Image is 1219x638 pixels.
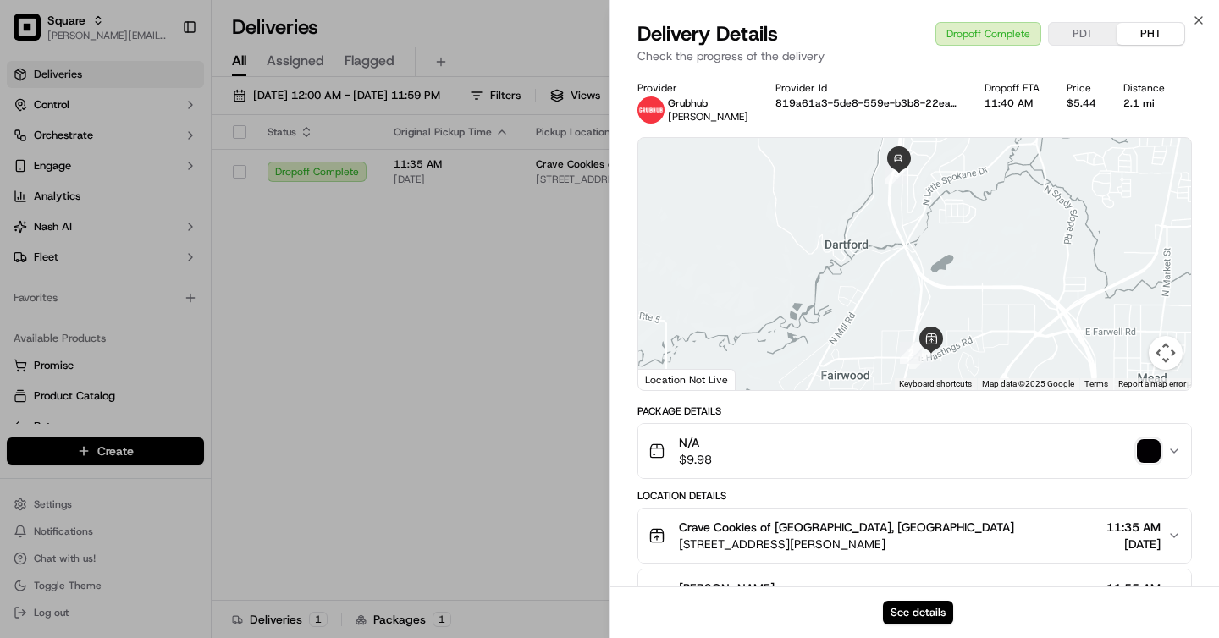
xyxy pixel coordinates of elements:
span: [PERSON_NAME] [679,580,775,597]
div: 2 [900,342,922,364]
span: [PERSON_NAME] [668,110,748,124]
span: 11:55 AM [1106,580,1161,597]
button: 819a61a3-5de8-559e-b3b8-22ea87b0ae37 [775,96,957,110]
div: $5.44 [1067,96,1096,110]
div: Distance [1123,81,1165,95]
a: Report a map error [1118,379,1186,388]
div: Provider [637,81,748,95]
button: [PERSON_NAME]11:55 AM [638,569,1191,624]
span: Map data ©2025 Google [982,379,1074,388]
div: Location Details [637,489,1192,503]
div: Location Not Live [638,369,736,390]
img: photo_proof_of_delivery image [1137,439,1161,463]
a: Terms (opens in new tab) [1084,379,1108,388]
div: 3 [885,162,907,184]
button: PHT [1117,23,1184,45]
div: Dropoff ETA [985,81,1040,95]
span: 11:35 AM [1106,519,1161,536]
span: [STREET_ADDRESS][PERSON_NAME] [679,536,1014,553]
div: 2.1 mi [1123,96,1165,110]
div: Provider Id [775,81,957,95]
button: Crave Cookies of [GEOGRAPHIC_DATA], [GEOGRAPHIC_DATA][STREET_ADDRESS][PERSON_NAME]11:35 AM[DATE] [638,509,1191,563]
span: [DATE] [1106,536,1161,553]
button: Keyboard shortcuts [899,378,972,390]
span: Crave Cookies of [GEOGRAPHIC_DATA], [GEOGRAPHIC_DATA] [679,519,1014,536]
a: Open this area in Google Maps (opens a new window) [643,368,698,390]
button: PDT [1049,23,1117,45]
button: N/A$9.98photo_proof_of_delivery image [638,424,1191,478]
img: Google [643,368,698,390]
div: 1 [909,347,931,369]
button: Map camera controls [1149,336,1183,370]
div: Price [1067,81,1096,95]
img: 5e692f75ce7d37001a5d71f1 [637,96,665,124]
span: $9.98 [679,451,712,468]
button: See details [883,601,953,624]
div: 11:40 AM [985,96,1040,110]
div: Package Details [637,404,1192,418]
p: Check the progress of the delivery [637,47,1192,64]
p: Grubhub [668,96,748,110]
span: Delivery Details [637,20,778,47]
span: N/A [679,434,712,451]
